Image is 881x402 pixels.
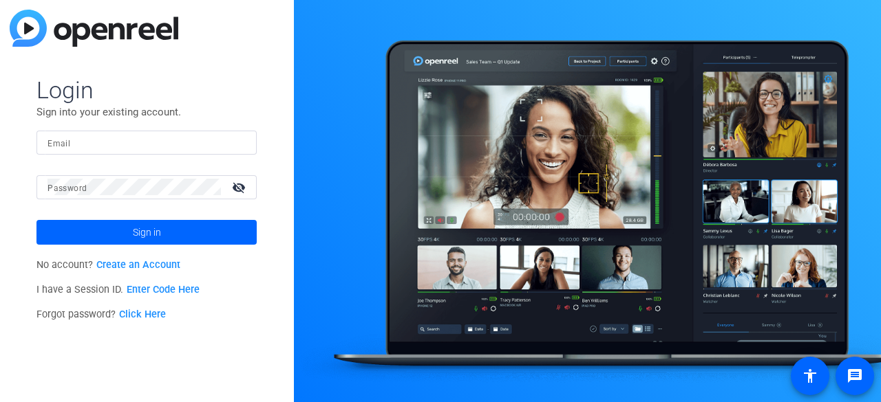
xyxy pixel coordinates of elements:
[133,215,161,249] span: Sign in
[47,134,246,150] input: Enter Email Address
[36,220,257,245] button: Sign in
[36,104,257,120] p: Sign into your existing account.
[119,309,166,320] a: Click Here
[47,139,70,148] mat-label: Email
[36,259,180,271] span: No account?
[96,259,180,271] a: Create an Account
[10,10,178,47] img: blue-gradient.svg
[36,76,257,104] span: Login
[47,183,87,193] mat-label: Password
[224,177,257,197] mat-icon: visibility_off
[36,309,166,320] span: Forgot password?
[847,368,863,384] mat-icon: message
[127,284,200,295] a: Enter Code Here
[36,284,200,295] span: I have a Session ID.
[802,368,818,384] mat-icon: accessibility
